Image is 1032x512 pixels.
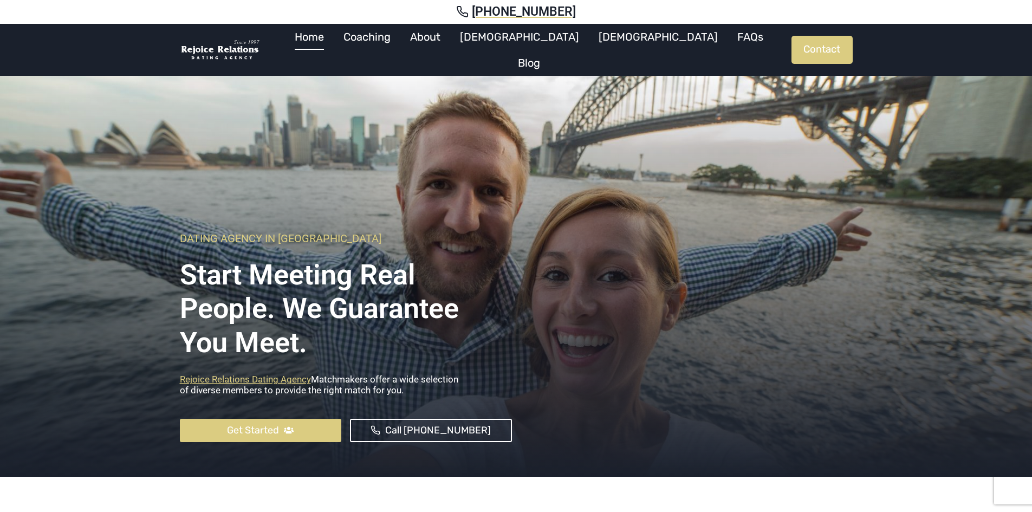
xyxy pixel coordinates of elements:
a: About [400,24,450,50]
a: Home [285,24,334,50]
h6: Dating Agency In [GEOGRAPHIC_DATA] [180,232,512,245]
h1: Start Meeting Real People. We Guarantee you meet. [180,250,512,360]
p: Matchmakers offer a wide selection of diverse members to provide the right match for you. [180,374,512,401]
a: Get Started [180,419,342,442]
span: Call [PHONE_NUMBER] [385,423,491,438]
a: [PHONE_NUMBER] [13,4,1019,20]
a: FAQs [728,24,773,50]
a: [DEMOGRAPHIC_DATA] [589,24,728,50]
img: Rejoice Relations [180,39,261,61]
a: Blog [508,50,550,76]
a: Contact [791,36,853,64]
span: Get Started [227,423,279,438]
a: Rejoice Relations Dating Agency [180,374,311,385]
a: [DEMOGRAPHIC_DATA] [450,24,589,50]
span: [PHONE_NUMBER] [472,4,576,20]
a: Coaching [334,24,400,50]
a: Call [PHONE_NUMBER] [350,419,512,442]
nav: Primary Navigation [267,24,791,76]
